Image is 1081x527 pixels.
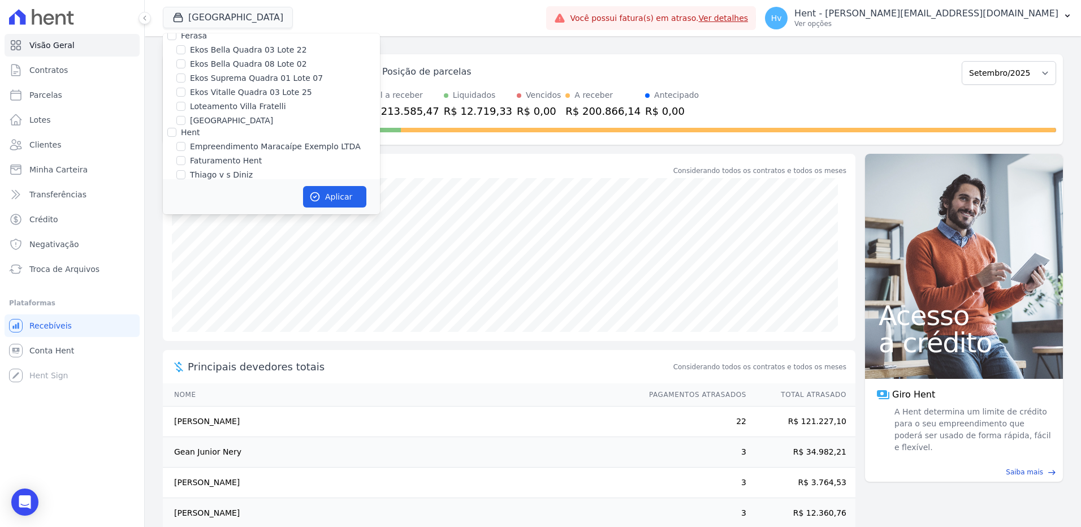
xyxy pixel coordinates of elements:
[645,103,699,119] div: R$ 0,00
[872,467,1056,477] a: Saiba mais east
[5,339,140,362] a: Conta Hent
[364,89,439,101] div: Total a receber
[190,72,323,84] label: Ekos Suprema Quadra 01 Lote 07
[892,388,935,401] span: Giro Hent
[29,114,51,126] span: Lotes
[5,158,140,181] a: Minha Carteira
[163,437,638,468] td: Gean Junior Nery
[29,139,61,150] span: Clientes
[29,320,72,331] span: Recebíveis
[163,407,638,437] td: [PERSON_NAME]
[699,14,749,23] a: Ver detalhes
[654,89,699,101] div: Antecipado
[794,19,1058,28] p: Ver opções
[29,214,58,225] span: Crédito
[5,109,140,131] a: Lotes
[11,489,38,516] div: Open Intercom Messenger
[29,239,79,250] span: Negativação
[747,468,855,498] td: R$ 3.764,53
[570,12,748,24] span: Você possui fatura(s) em atraso.
[892,406,1052,453] span: A Hent determina um limite de crédito para o seu empreendimento que poderá ser usado de forma ráp...
[574,89,613,101] div: A receber
[638,407,747,437] td: 22
[1048,468,1056,477] span: east
[771,14,782,22] span: Hv
[190,115,273,127] label: [GEOGRAPHIC_DATA]
[638,468,747,498] td: 3
[190,155,262,167] label: Faturamento Hent
[747,383,855,407] th: Total Atrasado
[5,59,140,81] a: Contratos
[188,359,671,374] span: Principais devedores totais
[5,34,140,57] a: Visão Geral
[163,383,638,407] th: Nome
[5,183,140,206] a: Transferências
[5,314,140,337] a: Recebíveis
[190,58,307,70] label: Ekos Bella Quadra 08 Lote 02
[5,233,140,256] a: Negativação
[29,89,62,101] span: Parcelas
[565,103,641,119] div: R$ 200.866,14
[517,103,561,119] div: R$ 0,00
[444,103,512,119] div: R$ 12.719,33
[29,40,75,51] span: Visão Geral
[879,302,1049,329] span: Acesso
[382,65,472,79] div: Posição de parcelas
[673,166,846,176] div: Considerando todos os contratos e todos os meses
[364,103,439,119] div: R$ 213.585,47
[163,7,293,28] button: [GEOGRAPHIC_DATA]
[29,64,68,76] span: Contratos
[9,296,135,310] div: Plataformas
[794,8,1058,19] p: Hent - [PERSON_NAME][EMAIL_ADDRESS][DOMAIN_NAME]
[638,437,747,468] td: 3
[188,163,671,178] div: Saldo devedor total
[5,258,140,280] a: Troca de Arquivos
[163,468,638,498] td: [PERSON_NAME]
[29,164,88,175] span: Minha Carteira
[181,31,207,40] label: Ferasa
[5,84,140,106] a: Parcelas
[673,362,846,372] span: Considerando todos os contratos e todos os meses
[747,437,855,468] td: R$ 34.982,21
[638,383,747,407] th: Pagamentos Atrasados
[5,133,140,156] a: Clientes
[879,329,1049,356] span: a crédito
[526,89,561,101] div: Vencidos
[5,208,140,231] a: Crédito
[190,169,253,181] label: Thiago v s Diniz
[190,101,286,113] label: Loteamento Villa Fratelli
[29,345,74,356] span: Conta Hent
[1006,467,1043,477] span: Saiba mais
[756,2,1081,34] button: Hv Hent - [PERSON_NAME][EMAIL_ADDRESS][DOMAIN_NAME] Ver opções
[453,89,496,101] div: Liquidados
[29,189,87,200] span: Transferências
[190,87,312,98] label: Ekos Vitalle Quadra 03 Lote 25
[747,407,855,437] td: R$ 121.227,10
[29,263,100,275] span: Troca de Arquivos
[303,186,366,208] button: Aplicar
[181,128,200,137] label: Hent
[190,44,307,56] label: Ekos Bella Quadra 03 Lote 22
[190,141,361,153] label: Empreendimento Maracaípe Exemplo LTDA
